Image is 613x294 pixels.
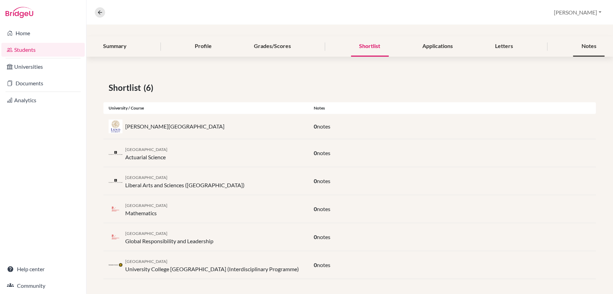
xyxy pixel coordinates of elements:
button: [PERSON_NAME] [551,6,605,19]
div: Grades/Scores [246,36,299,57]
span: [GEOGRAPHIC_DATA] [125,203,167,208]
a: Documents [1,76,85,90]
span: notes [317,234,330,240]
p: [PERSON_NAME][GEOGRAPHIC_DATA] [125,122,225,131]
span: 0 [314,123,317,130]
div: Letters [487,36,522,57]
img: nl_uva_p9o648rg.png [109,179,122,184]
span: notes [317,150,330,156]
div: Actuarial Science [125,145,167,161]
img: nl_uva_p9o648rg.png [109,151,122,156]
span: 0 [314,178,317,184]
img: nl_rug_5xr4mhnp.png [109,235,122,240]
div: Applications [414,36,461,57]
span: 0 [314,234,317,240]
a: Help center [1,262,85,276]
span: (6) [144,82,156,94]
span: 0 [314,150,317,156]
img: nl_uu_t_tynu22.png [109,263,122,268]
a: Analytics [1,93,85,107]
div: Profile [186,36,220,57]
div: Notes [309,105,596,111]
a: Community [1,279,85,293]
span: [GEOGRAPHIC_DATA] [125,259,167,264]
div: University / Course [103,105,309,111]
div: Shortlist [351,36,389,57]
span: notes [317,178,330,184]
span: Shortlist [109,82,144,94]
span: 0 [314,206,317,212]
span: notes [317,206,330,212]
span: notes [317,123,330,130]
a: Home [1,26,85,40]
a: Universities [1,60,85,74]
div: Mathematics [125,201,167,217]
div: Notes [573,36,605,57]
img: nl_rug_5xr4mhnp.png [109,207,122,212]
span: [GEOGRAPHIC_DATA] [125,175,167,180]
a: Students [1,43,85,57]
img: Bridge-U [6,7,33,18]
span: notes [317,262,330,268]
div: Liberal Arts and Sciences ([GEOGRAPHIC_DATA]) [125,173,245,189]
div: Global Responsibility and Leadership [125,229,213,245]
div: Summary [95,36,135,57]
div: University College [GEOGRAPHIC_DATA] (Interdisciplinary Programme) [125,257,299,273]
span: [GEOGRAPHIC_DATA] [125,231,167,236]
img: se_lu_k2rcfkj9.jpeg [109,120,122,133]
span: [GEOGRAPHIC_DATA] [125,147,167,152]
span: 0 [314,262,317,268]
